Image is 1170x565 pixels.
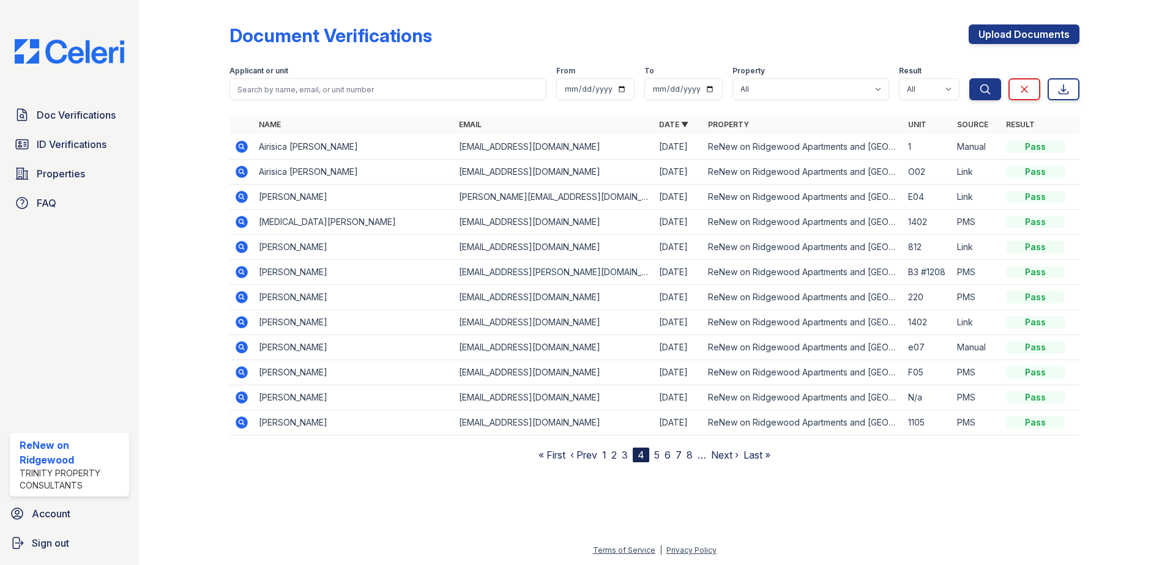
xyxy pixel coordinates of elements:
td: ReNew on Ridgewood Apartments and [GEOGRAPHIC_DATA] [703,335,903,360]
td: E04 [903,185,952,210]
td: 1402 [903,310,952,335]
div: | [660,545,662,555]
span: Doc Verifications [37,108,116,122]
div: Pass [1006,141,1065,153]
td: [DATE] [654,260,703,285]
a: Property [708,120,749,129]
a: Date ▼ [659,120,688,129]
div: Pass [1006,366,1065,379]
td: [PERSON_NAME] [254,360,454,385]
td: [EMAIL_ADDRESS][DOMAIN_NAME] [454,285,654,310]
td: 1402 [903,210,952,235]
td: Manual [952,135,1001,160]
a: Sign out [5,531,134,555]
td: B3 #1208 [903,260,952,285]
span: … [698,448,706,462]
td: Link [952,235,1001,260]
td: [DATE] [654,160,703,185]
td: [DATE] [654,335,703,360]
div: Trinity Property Consultants [20,467,124,492]
td: [EMAIL_ADDRESS][DOMAIN_NAME] [454,410,654,435]
td: ReNew on Ridgewood Apartments and [GEOGRAPHIC_DATA] [703,310,903,335]
td: [DATE] [654,310,703,335]
input: Search by name, email, or unit number [229,78,546,100]
div: Pass [1006,291,1065,303]
a: Terms of Service [593,545,655,555]
div: Pass [1006,166,1065,178]
a: Account [5,501,134,526]
a: Unit [908,120,926,129]
a: 2 [611,449,617,461]
a: Upload Documents [969,24,1079,44]
td: [PERSON_NAME] [254,285,454,310]
div: Pass [1006,266,1065,278]
td: [PERSON_NAME][EMAIL_ADDRESS][DOMAIN_NAME] [454,185,654,210]
td: ReNew on Ridgewood Apartments and [GEOGRAPHIC_DATA] [703,360,903,385]
td: [EMAIL_ADDRESS][DOMAIN_NAME] [454,335,654,360]
td: [PERSON_NAME] [254,310,454,335]
td: [PERSON_NAME] [254,185,454,210]
span: ID Verifications [37,137,106,152]
td: F05 [903,360,952,385]
img: CE_Logo_Blue-a8612792a0a2168367f1c8372b55b34899dd931a85d93a1a3d3e32e68fde9ad4.png [5,39,134,64]
td: [EMAIL_ADDRESS][DOMAIN_NAME] [454,160,654,185]
td: [EMAIL_ADDRESS][DOMAIN_NAME] [454,210,654,235]
td: [PERSON_NAME] [254,385,454,410]
label: To [644,66,654,76]
td: 1 [903,135,952,160]
div: Pass [1006,341,1065,353]
a: ‹ Prev [570,449,597,461]
td: [DATE] [654,285,703,310]
td: [EMAIL_ADDRESS][DOMAIN_NAME] [454,360,654,385]
div: Pass [1006,391,1065,404]
td: ReNew on Ridgewood Apartments and [GEOGRAPHIC_DATA] [703,160,903,185]
a: Last » [743,449,770,461]
label: From [556,66,575,76]
td: [EMAIL_ADDRESS][DOMAIN_NAME] [454,135,654,160]
td: [EMAIL_ADDRESS][DOMAIN_NAME] [454,310,654,335]
td: ReNew on Ridgewood Apartments and [GEOGRAPHIC_DATA] [703,260,903,285]
div: Document Verifications [229,24,432,46]
td: PMS [952,285,1001,310]
td: ReNew on Ridgewood Apartments and [GEOGRAPHIC_DATA] [703,385,903,410]
td: PMS [952,210,1001,235]
a: Next › [711,449,739,461]
td: [PERSON_NAME] [254,410,454,435]
a: ID Verifications [10,132,129,157]
td: Manual [952,335,1001,360]
a: 5 [654,449,660,461]
a: « First [538,449,565,461]
td: Link [952,160,1001,185]
div: 4 [633,448,649,462]
label: Property [732,66,765,76]
td: [DATE] [654,135,703,160]
td: 812 [903,235,952,260]
td: PMS [952,410,1001,435]
div: Pass [1006,216,1065,228]
td: [PERSON_NAME] [254,335,454,360]
td: [DATE] [654,235,703,260]
td: [DATE] [654,385,703,410]
td: Link [952,310,1001,335]
div: Pass [1006,416,1065,429]
span: Account [32,506,70,521]
div: Pass [1006,191,1065,203]
a: Result [1006,120,1035,129]
a: FAQ [10,191,129,215]
a: 3 [622,449,628,461]
td: ReNew on Ridgewood Apartments and [GEOGRAPHIC_DATA] [703,235,903,260]
a: Properties [10,161,129,186]
td: PMS [952,260,1001,285]
span: Sign out [32,536,69,550]
td: Airisica [PERSON_NAME] [254,135,454,160]
td: ReNew on Ridgewood Apartments and [GEOGRAPHIC_DATA] [703,410,903,435]
td: [PERSON_NAME] [254,260,454,285]
div: Pass [1006,316,1065,328]
td: 220 [903,285,952,310]
td: [MEDICAL_DATA][PERSON_NAME] [254,210,454,235]
td: ReNew on Ridgewood Apartments and [GEOGRAPHIC_DATA] [703,210,903,235]
a: 1 [602,449,606,461]
td: [DATE] [654,360,703,385]
td: [PERSON_NAME] [254,235,454,260]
